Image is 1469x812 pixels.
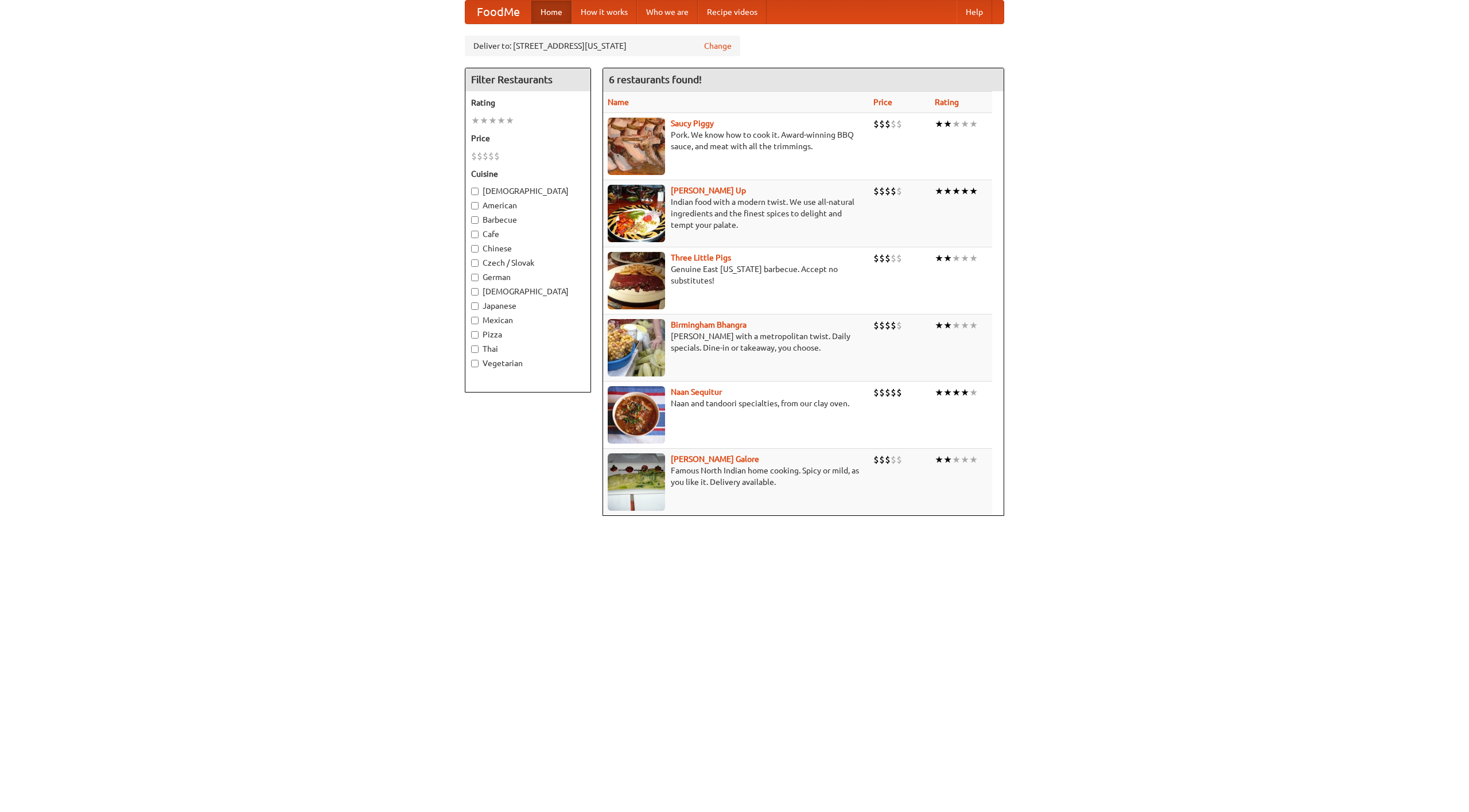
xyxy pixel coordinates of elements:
[961,386,969,399] li: ★
[896,185,902,197] li: $
[608,319,665,376] img: bhangra.jpg
[879,319,885,332] li: $
[471,97,585,108] h5: Rating
[873,319,879,332] li: $
[935,453,943,466] li: ★
[952,118,961,130] li: ★
[873,386,879,399] li: $
[935,185,943,197] li: ★
[885,252,891,265] li: $
[471,243,585,254] label: Chinese
[969,118,978,130] li: ★
[952,252,961,265] li: ★
[497,114,506,127] li: ★
[969,453,978,466] li: ★
[471,271,585,283] label: German
[879,252,885,265] li: $
[952,319,961,332] li: ★
[471,216,479,224] input: Barbecue
[471,231,479,238] input: Cafe
[471,358,585,369] label: Vegetarian
[471,360,479,367] input: Vegetarian
[879,185,885,197] li: $
[896,453,902,466] li: $
[608,185,665,242] img: curryup.jpg
[943,252,952,265] li: ★
[935,386,943,399] li: ★
[943,453,952,466] li: ★
[961,185,969,197] li: ★
[471,288,479,296] input: [DEMOGRAPHIC_DATA]
[465,1,531,24] a: FoodMe
[969,319,978,332] li: ★
[471,228,585,240] label: Cafe
[471,343,585,355] label: Thai
[671,387,722,397] a: Naan Sequitur
[465,36,740,56] div: Deliver to: [STREET_ADDRESS][US_STATE]
[957,1,992,24] a: Help
[671,454,759,464] a: [PERSON_NAME] Galore
[471,314,585,326] label: Mexican
[480,114,488,127] li: ★
[471,200,585,211] label: American
[471,329,585,340] label: Pizza
[885,185,891,197] li: $
[471,286,585,297] label: [DEMOGRAPHIC_DATA]
[608,196,864,231] p: Indian food with a modern twist. We use all-natural ingredients and the finest spices to delight ...
[969,185,978,197] li: ★
[969,386,978,399] li: ★
[873,252,879,265] li: $
[608,453,665,511] img: currygalore.jpg
[873,118,879,130] li: $
[885,319,891,332] li: $
[873,453,879,466] li: $
[608,129,864,152] p: Pork. We know how to cook it. Award-winning BBQ sauce, and meat with all the trimmings.
[671,119,714,128] a: Saucy Piggy
[671,320,747,329] a: Birmingham Bhangra
[608,398,864,409] p: Naan and tandoori specialties, from our clay oven.
[671,186,746,195] a: [PERSON_NAME] Up
[891,386,896,399] li: $
[935,118,943,130] li: ★
[608,98,629,107] a: Name
[961,252,969,265] li: ★
[891,185,896,197] li: $
[471,274,479,281] input: German
[609,74,702,85] ng-pluralize: 6 restaurants found!
[494,150,500,162] li: $
[471,114,480,127] li: ★
[608,465,864,488] p: Famous North Indian home cooking. Spicy or mild, as you like it. Delivery available.
[879,453,885,466] li: $
[891,118,896,130] li: $
[465,68,590,91] h4: Filter Restaurants
[506,114,514,127] li: ★
[477,150,483,162] li: $
[969,252,978,265] li: ★
[885,118,891,130] li: $
[961,118,969,130] li: ★
[471,245,479,252] input: Chinese
[488,150,494,162] li: $
[471,345,479,353] input: Thai
[943,185,952,197] li: ★
[698,1,767,24] a: Recipe videos
[471,150,477,162] li: $
[471,185,585,197] label: [DEMOGRAPHIC_DATA]
[873,185,879,197] li: $
[471,188,479,195] input: [DEMOGRAPHIC_DATA]
[952,386,961,399] li: ★
[891,453,896,466] li: $
[608,386,665,444] img: naansequitur.jpg
[943,386,952,399] li: ★
[952,185,961,197] li: ★
[885,386,891,399] li: $
[935,319,943,332] li: ★
[671,253,731,262] a: Three Little Pigs
[879,386,885,399] li: $
[891,252,896,265] li: $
